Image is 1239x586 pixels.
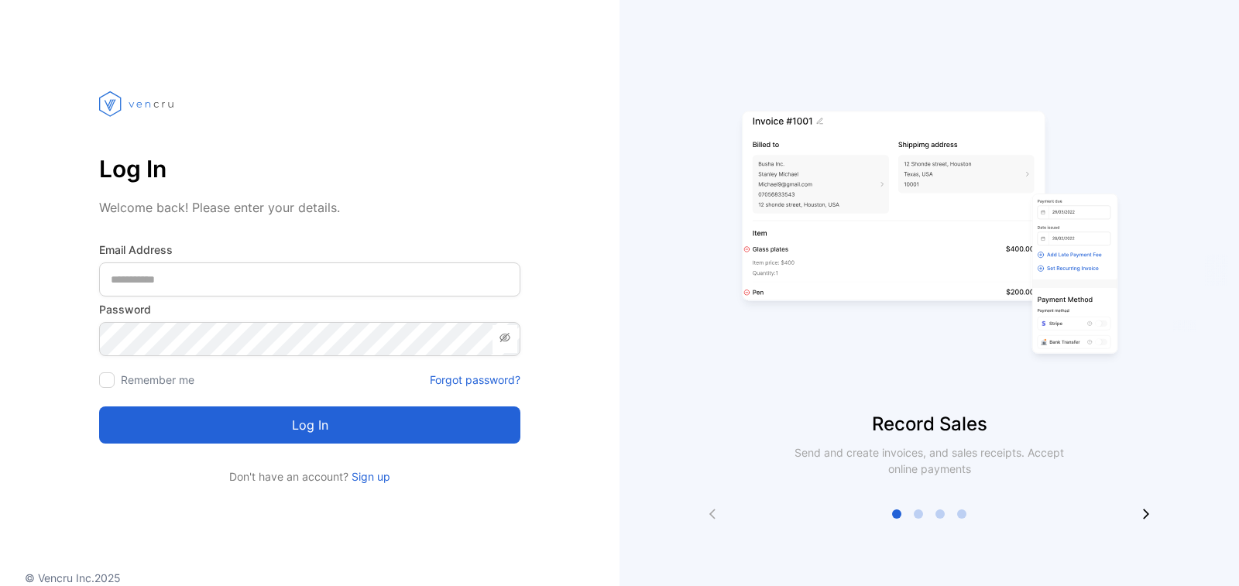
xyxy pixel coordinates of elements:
a: Forgot password? [430,372,520,388]
p: Don't have an account? [99,468,520,485]
label: Remember me [121,373,194,386]
button: Log in [99,406,520,444]
label: Email Address [99,242,520,258]
p: Record Sales [619,410,1239,438]
a: Sign up [348,470,390,483]
label: Password [99,301,520,317]
p: Log In [99,150,520,187]
img: vencru logo [99,62,177,146]
p: Send and create invoices, and sales receipts. Accept online payments [781,444,1078,477]
img: slider image [736,62,1123,410]
p: Welcome back! Please enter your details. [99,198,520,217]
